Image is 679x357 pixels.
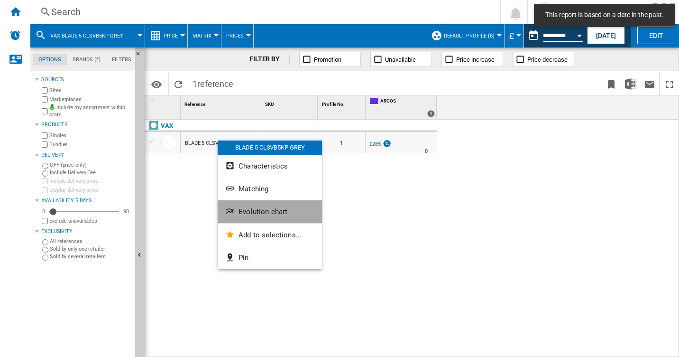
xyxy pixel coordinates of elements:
div: BLADE 5 CLSVB5KP GREY [218,141,322,155]
span: Evolution chart [239,207,287,216]
span: This report is based on a date in the past. [542,10,667,20]
span: Matching [239,185,268,193]
span: Characteristics [239,162,288,170]
button: Add to selections... [218,224,322,246]
button: Matching [218,178,322,200]
span: Pin [239,254,248,262]
span: Add to selections... [239,231,302,239]
button: Pin... [218,246,322,269]
button: Evolution chart [218,200,322,223]
button: Characteristics [218,155,322,178]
